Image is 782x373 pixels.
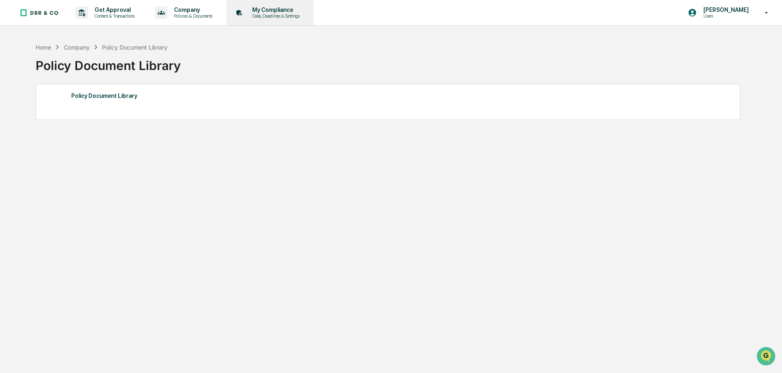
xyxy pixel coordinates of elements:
span: Attestations [68,103,102,111]
p: Users [697,13,753,19]
p: Policies & Documents [167,13,217,19]
p: How can we help? [8,17,149,30]
a: 🖐️Preclearance [5,100,56,115]
div: 🖐️ [8,104,15,111]
div: Policy Document Library [36,52,739,73]
span: Pylon [81,139,99,145]
img: logo [20,9,59,17]
div: Home [36,44,51,51]
div: 🗄️ [59,104,66,111]
p: [PERSON_NAME] [697,7,753,13]
div: Company [64,44,90,51]
button: Start new chat [139,65,149,75]
p: Data, Deadlines & Settings [246,13,304,19]
p: Content & Transactions [88,13,139,19]
div: Policy Document Library [71,90,705,101]
div: Start new chat [28,63,134,71]
iframe: Open customer support [756,346,778,368]
span: Preclearance [16,103,53,111]
a: 🔎Data Lookup [5,115,55,130]
div: Policy Document Library [102,44,167,51]
div: 🔎 [8,120,15,126]
a: 🗄️Attestations [56,100,105,115]
p: My Compliance [246,7,304,13]
img: 1746055101610-c473b297-6a78-478c-a979-82029cc54cd1 [8,63,23,77]
span: Data Lookup [16,119,52,127]
a: Powered byPylon [58,138,99,145]
div: We're available if you need us! [28,71,104,77]
p: Get Approval [88,7,139,13]
p: Company [167,7,217,13]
